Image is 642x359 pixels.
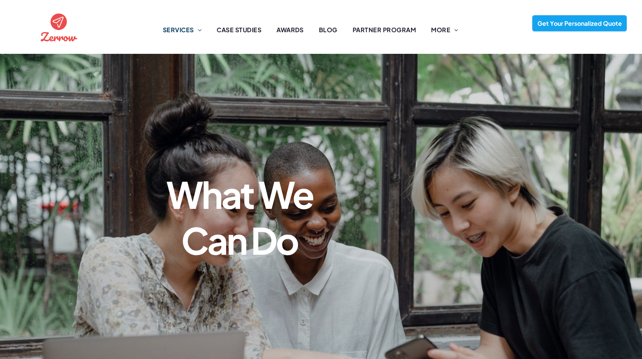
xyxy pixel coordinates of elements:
[535,16,625,31] span: Get Your Personalized Quote
[532,15,627,31] a: Get Your Personalized Quote
[155,25,209,34] a: SERVICES
[166,171,313,263] span: What We Can Do
[345,25,423,34] a: PARTNER PROGRAM
[209,25,269,34] a: CASE STUDIES
[311,25,345,34] a: BLOG
[423,25,465,34] a: MORE
[269,25,311,34] a: AWARDS
[39,7,79,47] img: the logo for zernow is a red circle with an airplane in it .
